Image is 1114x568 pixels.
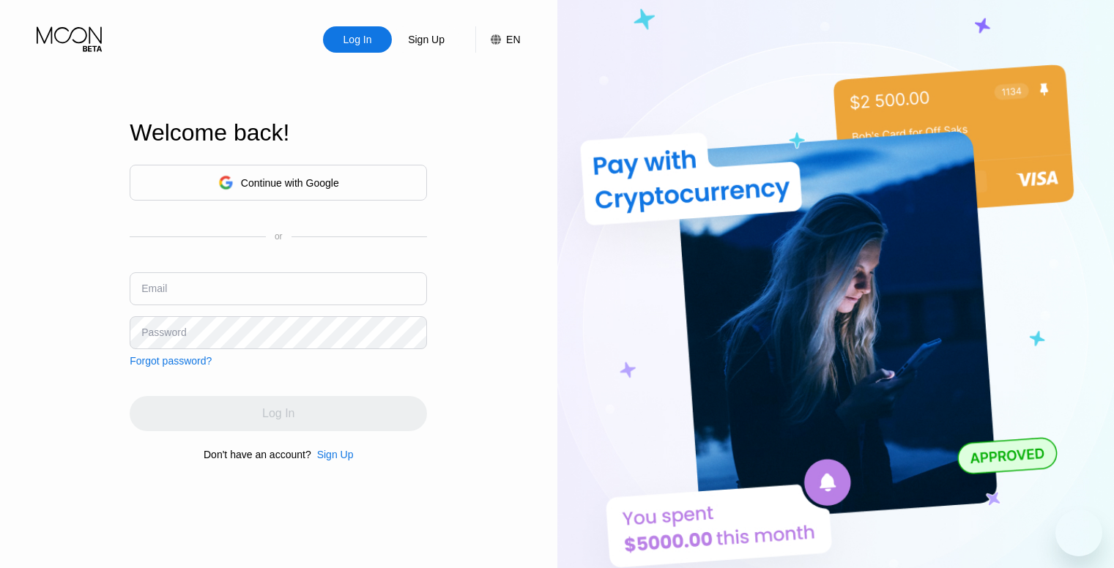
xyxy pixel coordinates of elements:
div: Log In [323,26,392,53]
div: Log In [342,32,374,47]
div: Email [141,283,167,294]
div: Don't have an account? [204,449,311,460]
div: EN [506,34,520,45]
div: Forgot password? [130,355,212,367]
div: Welcome back! [130,119,427,146]
div: Continue with Google [241,177,339,189]
div: Continue with Google [130,165,427,201]
div: Sign Up [317,449,354,460]
div: Sign Up [311,449,354,460]
iframe: Button to launch messaging window [1055,509,1102,556]
div: or [275,231,283,242]
div: Sign Up [406,32,446,47]
div: Sign Up [392,26,461,53]
div: Password [141,326,186,338]
div: EN [475,26,520,53]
